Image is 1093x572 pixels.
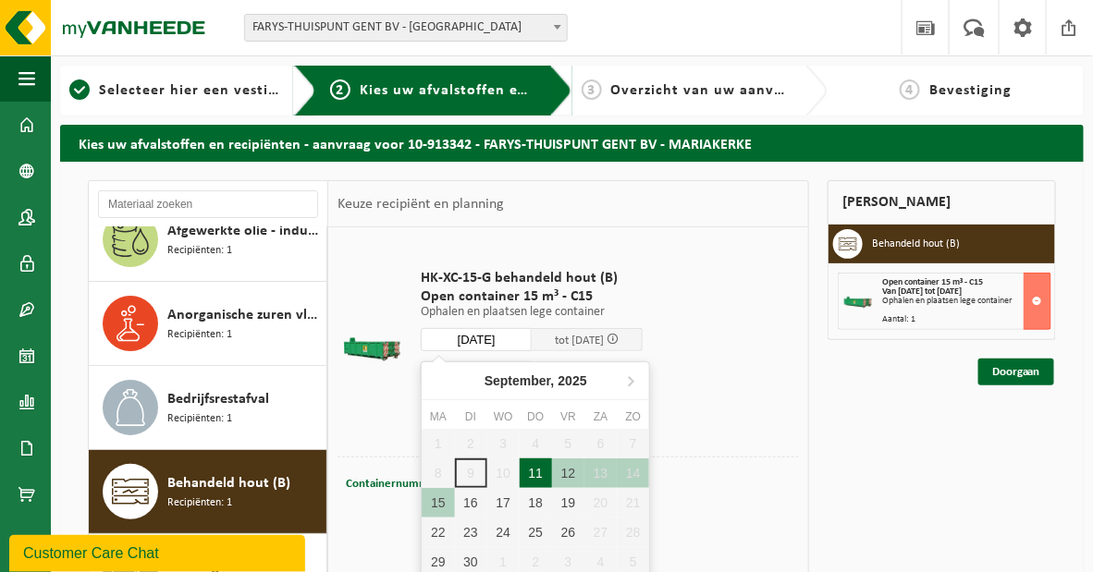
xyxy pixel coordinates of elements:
[882,277,983,287] span: Open container 15 m³ - C15
[882,297,1050,306] div: Ophalen en plaatsen lege container
[552,408,584,426] div: vr
[244,14,568,42] span: FARYS-THUISPUNT GENT BV - MARIAKERKE
[520,458,552,488] div: 11
[487,488,520,517] div: 17
[584,408,617,426] div: za
[487,517,520,547] div: 24
[99,83,299,98] span: Selecteer hier een vestiging
[422,408,454,426] div: ma
[360,83,614,98] span: Kies uw afvalstoffen en recipiënten
[167,220,322,242] span: Afgewerkte olie - industrie in 200lt
[89,282,327,366] button: Anorganische zuren vloeibaar in kleinverpakking Recipiënten: 1
[552,458,584,488] div: 12
[617,408,649,426] div: zo
[422,517,454,547] div: 22
[330,79,350,100] span: 2
[421,287,643,306] span: Open container 15 m³ - C15
[520,408,552,426] div: do
[559,374,587,387] i: 2025
[344,471,556,497] button: Containernummer toevoegen(optioneel)
[555,335,604,347] span: tot [DATE]
[582,79,602,100] span: 3
[245,15,567,41] span: FARYS-THUISPUNT GENT BV - MARIAKERKE
[167,388,269,410] span: Bedrijfsrestafval
[89,366,327,450] button: Bedrijfsrestafval Recipiënten: 1
[900,79,920,100] span: 4
[520,488,552,517] div: 18
[828,180,1056,225] div: [PERSON_NAME]
[477,366,595,396] div: September,
[929,83,1012,98] span: Bevestiging
[98,190,318,218] input: Materiaal zoeken
[69,79,279,102] a: 1Selecteer hier een vestiging
[167,326,232,344] span: Recipiënten: 1
[89,198,327,282] button: Afgewerkte olie - industrie in 200lt Recipiënten: 1
[611,83,806,98] span: Overzicht van uw aanvraag
[422,488,454,517] div: 15
[552,488,584,517] div: 19
[328,181,513,227] div: Keuze recipiënt en planning
[167,410,232,428] span: Recipiënten: 1
[421,328,532,351] input: Selecteer datum
[60,125,1084,161] h2: Kies uw afvalstoffen en recipiënten - aanvraag voor 10-913342 - FARYS-THUISPUNT GENT BV - MARIAKERKE
[872,229,960,259] h3: Behandeld hout (B)
[69,79,90,100] span: 1
[167,304,322,326] span: Anorganische zuren vloeibaar in kleinverpakking
[421,306,643,319] p: Ophalen en plaatsen lege container
[167,494,232,512] span: Recipiënten: 1
[455,488,487,517] div: 16
[455,517,487,547] div: 23
[978,359,1054,385] a: Doorgaan
[89,450,327,534] button: Behandeld hout (B) Recipiënten: 1
[552,517,584,547] div: 26
[882,286,962,297] strong: Van [DATE] tot [DATE]
[421,269,643,287] span: HK-XC-15-G behandeld hout (B)
[167,472,290,494] span: Behandeld hout (B)
[455,408,487,426] div: di
[9,531,309,572] iframe: chat widget
[346,478,554,490] span: Containernummer toevoegen(optioneel)
[167,242,232,260] span: Recipiënten: 1
[520,517,552,547] div: 25
[882,315,1050,324] div: Aantal: 1
[487,408,520,426] div: wo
